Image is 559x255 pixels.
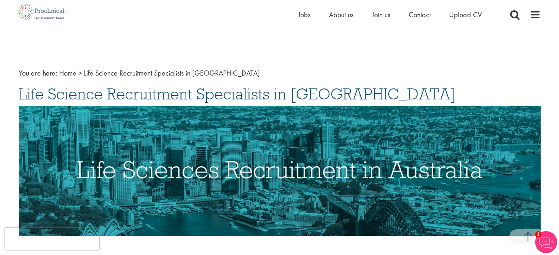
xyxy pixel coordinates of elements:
[84,68,260,78] span: Life Science Recruitment Specialists in [GEOGRAPHIC_DATA]
[449,10,482,19] a: Upload CV
[78,68,82,78] span: >
[19,106,541,236] img: Life Sciences Recruitment in Australia
[535,231,541,237] span: 1
[329,10,354,19] a: About us
[535,231,557,253] img: Chatbot
[409,10,431,19] a: Contact
[372,10,390,19] a: Join us
[5,228,99,250] iframe: reCAPTCHA
[19,68,57,78] span: You are here:
[19,84,456,104] span: Life Science Recruitment Specialists in [GEOGRAPHIC_DATA]
[298,10,311,19] a: Jobs
[59,68,76,78] a: breadcrumb link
